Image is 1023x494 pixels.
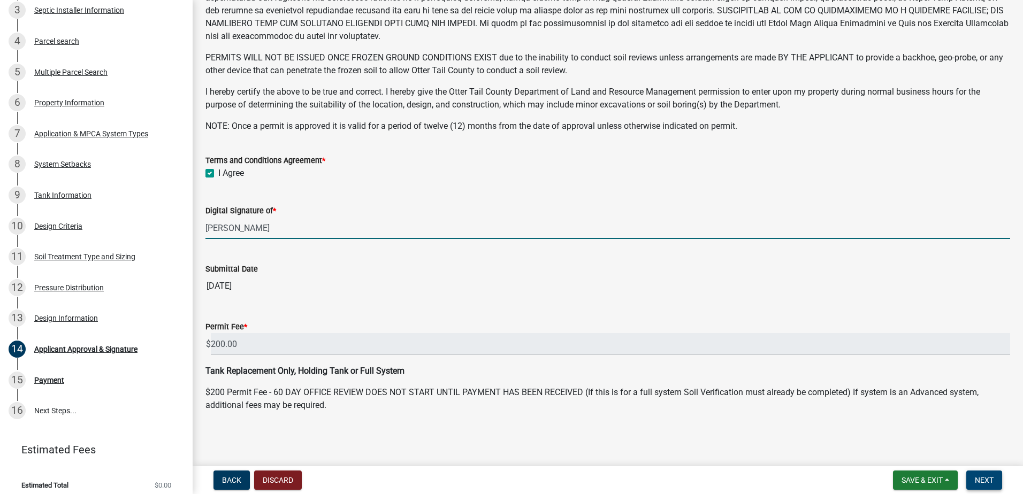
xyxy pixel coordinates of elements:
div: Payment [34,376,64,384]
div: 10 [9,218,26,235]
div: Parcel search [34,37,79,45]
div: 14 [9,341,26,358]
span: Estimated Total [21,482,68,489]
label: Terms and Conditions Agreement [205,157,325,165]
span: Save & Exit [902,476,943,484]
div: Design Criteria [34,222,82,230]
div: 12 [9,279,26,296]
div: Applicant Approval & Signature [34,345,138,353]
div: Tank Information [34,191,91,199]
button: Back [213,470,250,490]
span: Next [975,476,994,484]
label: Permit Fee [205,323,247,331]
div: 11 [9,248,26,265]
div: 4 [9,33,26,50]
div: Soil Treatment Type and Sizing [34,253,135,260]
div: Application & MPCA System Types [34,130,148,137]
span: Back [222,476,241,484]
div: 16 [9,402,26,419]
div: 6 [9,94,26,111]
label: Digital Signature of [205,207,276,215]
div: Septic Installer Information [34,6,124,14]
div: 8 [9,156,26,173]
div: Multiple Parcel Search [34,68,108,76]
a: Estimated Fees [9,439,175,460]
strong: Tank Replacement Only, Holding Tank or Full System [205,366,404,376]
div: 7 [9,125,26,142]
div: Design Information [34,314,98,322]
div: 5 [9,64,26,81]
p: PERMITS WILL NOT BE ISSUED ONCE FROZEN GROUND CONDITIONS EXIST due to the inability to conduct so... [205,51,1010,77]
div: Pressure Distribution [34,284,104,291]
button: Discard [254,470,302,490]
button: Next [966,470,1002,490]
label: I Agree [218,167,244,180]
p: $200 Permit Fee - 60 DAY OFFICE REVIEW DOES NOT START UNTIL PAYMENT HAS BEEN RECEIVED (If this is... [205,386,1010,412]
div: 3 [9,2,26,19]
p: NOTE: Once a permit is approved it is valid for a period of twelve (12) months from the date of a... [205,120,1010,133]
p: I hereby certify the above to be true and correct. I hereby give the Otter Tail County Department... [205,86,1010,111]
div: 9 [9,187,26,204]
div: System Setbacks [34,160,91,168]
span: $ [205,333,211,355]
label: Submittal Date [205,266,258,273]
button: Save & Exit [893,470,958,490]
div: 13 [9,310,26,327]
div: 15 [9,372,26,389]
span: $0.00 [155,482,171,489]
div: Property Information [34,99,104,106]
